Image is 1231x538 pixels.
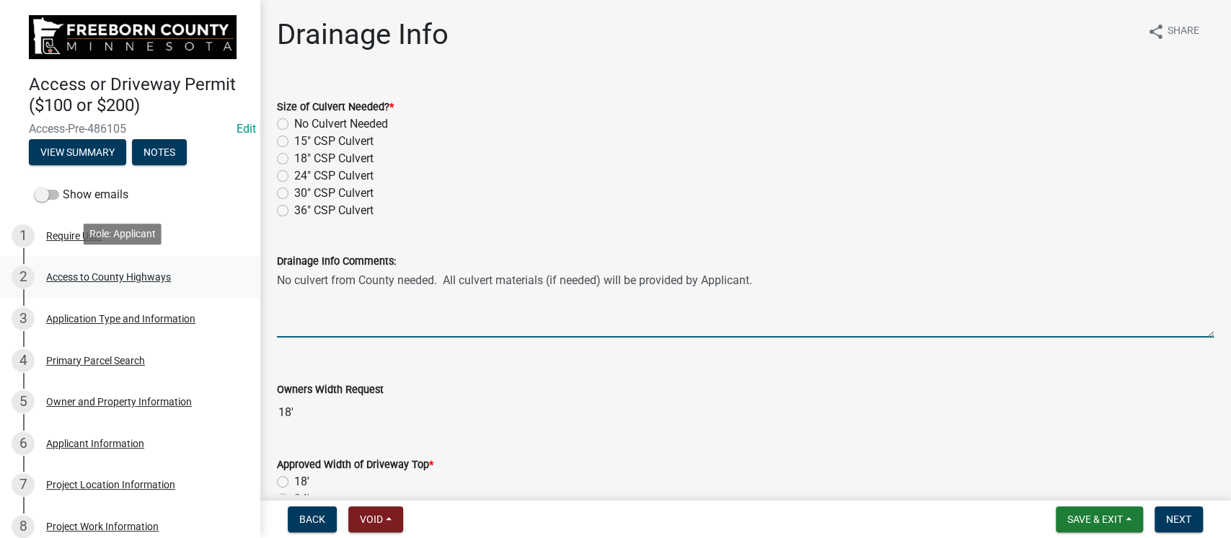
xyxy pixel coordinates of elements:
[35,186,128,203] label: Show emails
[348,506,403,532] button: Void
[277,257,396,267] label: Drainage Info Comments:
[277,385,384,395] label: Owners Width Request
[46,356,145,366] div: Primary Parcel Search
[1168,23,1199,40] span: Share
[132,147,187,159] wm-modal-confirm: Notes
[12,390,35,413] div: 5
[12,473,35,496] div: 7
[29,74,248,116] h4: Access or Driveway Permit ($100 or $200)
[46,438,144,449] div: Applicant Information
[294,202,374,219] label: 36" CSP Culvert
[1155,506,1203,532] button: Next
[294,167,374,185] label: 24" CSP Culvert
[294,185,374,202] label: 30" CSP Culvert
[29,147,126,159] wm-modal-confirm: Summary
[294,490,309,508] label: 24'
[46,231,102,241] div: Require User
[277,17,449,52] h1: Drainage Info
[12,307,35,330] div: 3
[294,150,374,167] label: 18" CSP Culvert
[294,133,374,150] label: 15" CSP Culvert
[288,506,337,532] button: Back
[29,122,231,136] span: Access-Pre-486105
[12,515,35,538] div: 8
[1136,17,1211,45] button: shareShare
[1067,513,1123,525] span: Save & Exit
[1166,513,1191,525] span: Next
[237,122,256,136] wm-modal-confirm: Edit Application Number
[12,432,35,455] div: 6
[1056,506,1143,532] button: Save & Exit
[299,513,325,525] span: Back
[46,480,175,490] div: Project Location Information
[12,349,35,372] div: 4
[1147,23,1165,40] i: share
[294,115,388,133] label: No Culvert Needed
[46,272,171,282] div: Access to County Highways
[46,314,195,324] div: Application Type and Information
[29,139,126,165] button: View Summary
[29,15,237,59] img: Freeborn County, Minnesota
[132,139,187,165] button: Notes
[84,224,162,244] div: Role: Applicant
[277,460,433,470] label: Approved Width of Driveway Top
[12,265,35,288] div: 2
[277,102,394,113] label: Size of Culvert Needed?
[46,397,192,407] div: Owner and Property Information
[294,473,309,490] label: 18'
[237,122,256,136] a: Edit
[46,521,159,532] div: Project Work Information
[12,224,35,247] div: 1
[360,513,383,525] span: Void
